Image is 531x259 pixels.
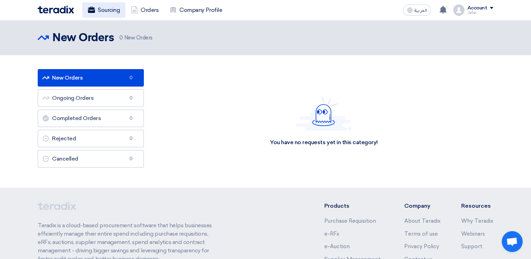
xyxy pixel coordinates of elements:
a: About Teradix [404,218,440,224]
a: Terms of use [404,231,437,237]
li: Products [324,202,383,210]
a: Privacy Policy [404,243,439,250]
a: e-RFx [324,231,339,237]
a: Why Teradix [461,218,493,224]
a: Company Profile [164,2,228,18]
a: New Orders0 [38,69,144,87]
span: New Orders [119,34,153,42]
a: Rejected0 [38,130,144,147]
li: Resources [461,202,493,210]
a: Ongoing Orders0 [38,89,144,107]
li: Company [404,202,440,210]
img: Hello [296,97,352,131]
a: Orders [125,2,164,18]
a: Completed Orders0 [38,110,144,127]
h2: New Orders [52,31,114,45]
img: profile_test.png [453,5,464,16]
span: 0 [127,95,135,102]
span: 0 [127,74,135,81]
a: e-Auction [324,243,350,250]
a: Webinars [461,231,485,237]
a: Support [461,243,482,250]
span: 0 [127,135,135,142]
span: 0 [119,35,123,41]
div: دردشة مفتوحة [502,231,523,252]
a: Sourcing [82,2,125,18]
img: Teradix logo [38,6,74,14]
span: 0 [127,115,135,122]
div: Account [467,5,487,11]
div: You have no requests yet in this category! [270,139,378,146]
button: العربية [403,5,431,16]
span: 0 [127,155,135,162]
a: Cancelled0 [38,150,144,168]
span: العربية [414,8,427,13]
a: Purchase Requisition [324,218,376,224]
div: Jafar [467,11,493,15]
